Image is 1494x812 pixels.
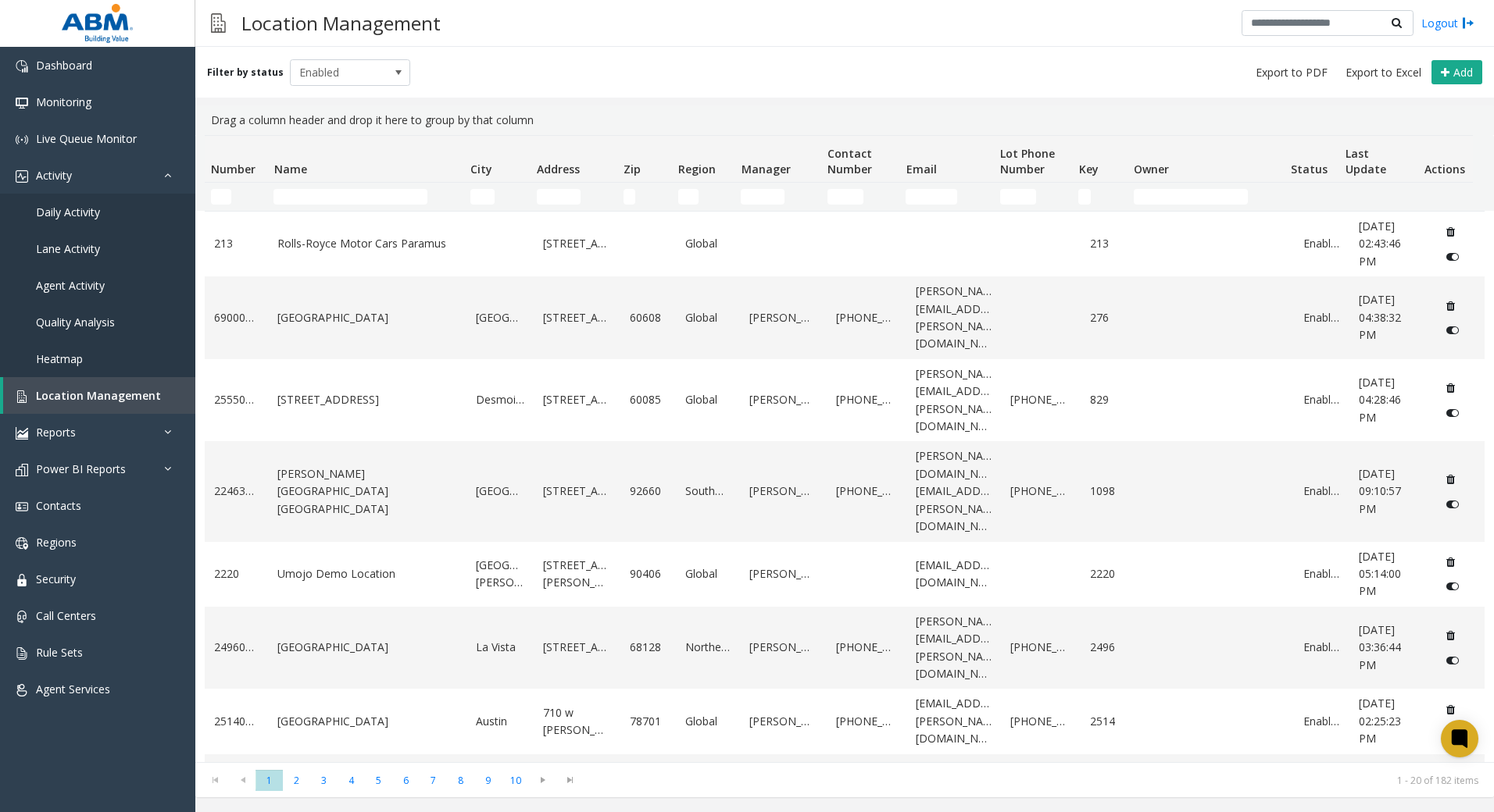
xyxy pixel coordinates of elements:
button: Disable [1439,401,1467,426]
img: 'icon' [16,574,28,586]
input: Lot Phone Number Filter [1000,189,1036,205]
a: [PHONE_NUMBER] [1010,483,1070,500]
a: [DATE] 02:25:23 PM [1359,695,1419,747]
td: Key Filter [1072,183,1127,211]
a: [PERSON_NAME][GEOGRAPHIC_DATA] [GEOGRAPHIC_DATA] [277,465,457,518]
a: [DATE] 05:14:00 PM [1359,548,1419,600]
a: Rolls-Royce Motor Cars Paramus [277,235,457,252]
img: 'icon' [16,134,28,146]
img: 'icon' [16,611,28,623]
a: Global [685,713,730,730]
a: [STREET_ADDRESS] [543,391,612,408]
a: Umojo Demo Location [277,565,457,582]
a: Global [685,309,730,326]
td: Email Filter [899,183,994,211]
input: Contact Number Filter [827,189,863,205]
span: Dashboard [36,58,92,73]
input: City Filter [470,189,495,205]
img: 'icon' [16,97,28,109]
a: 2220 [214,565,259,582]
td: Zip Filter [617,183,672,211]
a: 92660 [630,483,667,500]
span: Heatmap [36,351,83,366]
span: Region [678,162,716,176]
a: [PHONE_NUMBER] [1010,639,1070,656]
span: Manager [742,162,791,176]
input: Number Filter [211,189,231,205]
span: Page 7 [420,770,447,791]
a: [GEOGRAPHIC_DATA] [476,309,524,326]
button: Disable [1439,318,1467,343]
a: [DATE] 02:43:46 PM [1359,218,1419,270]
button: Delete [1439,219,1464,244]
a: 213 [1090,235,1127,252]
span: Lane Activity [36,241,100,256]
h3: Location Management [234,4,449,42]
button: Disable [1439,491,1467,516]
a: [PHONE_NUMBER] [1010,391,1070,408]
span: Export to Excel [1346,65,1421,80]
a: [STREET_ADDRESS] [277,391,457,408]
button: Export to Excel [1339,62,1428,84]
td: Status Filter [1285,183,1339,211]
div: Data table [195,135,1494,762]
button: Disable [1439,244,1467,269]
span: Regions [36,535,77,550]
button: Delete [1439,294,1464,319]
a: Enabled [1303,483,1340,500]
button: Export to PDF [1249,62,1334,84]
a: [PHONE_NUMBER] [836,713,896,730]
a: 78701 [630,713,667,730]
span: Page 4 [338,770,365,791]
a: [STREET_ADDRESS] [543,639,612,656]
a: [PERSON_NAME] [749,639,818,656]
img: 'icon' [16,427,28,440]
input: Manager Filter [741,189,785,205]
span: [DATE] 03:36:44 PM [1359,622,1401,672]
button: Delete [1439,623,1464,648]
a: [PERSON_NAME][DOMAIN_NAME][EMAIL_ADDRESS][PERSON_NAME][DOMAIN_NAME] [916,447,992,535]
span: Agent Services [36,682,110,696]
img: pageIcon [211,4,226,42]
span: [DATE] 05:14:00 PM [1359,549,1401,599]
a: La Vista [476,639,524,656]
a: 710 w [PERSON_NAME] [543,704,612,739]
a: 90406 [630,565,667,582]
span: Owner [1134,162,1169,176]
td: Address Filter [531,183,617,211]
a: [GEOGRAPHIC_DATA] [277,309,457,326]
span: Go to the next page [529,769,556,791]
input: Email Filter [906,189,957,205]
td: City Filter [464,183,531,211]
img: logout [1462,15,1474,31]
a: 68128 [630,639,667,656]
input: Name Filter [273,189,427,205]
a: Enabled [1303,391,1340,408]
img: 'icon' [16,684,28,696]
img: 'icon' [16,390,28,403]
a: [PHONE_NUMBER] [836,639,896,656]
button: Disable [1439,648,1467,673]
span: [DATE] 03:41:36 PM [1359,761,1401,811]
span: Page 9 [474,770,502,791]
a: [PERSON_NAME] [749,565,818,582]
th: Status [1285,136,1339,183]
img: 'icon' [16,170,28,183]
a: 276 [1090,309,1127,326]
span: Location Management [36,388,161,403]
span: Number [211,162,256,176]
a: 2496 [1090,639,1127,656]
span: Page 1 [256,770,283,791]
a: [PERSON_NAME] [749,483,818,500]
a: [PERSON_NAME] [749,713,818,730]
span: Live Queue Monitor [36,131,137,146]
span: [DATE] 04:28:46 PM [1359,375,1401,425]
a: [EMAIL_ADDRESS][PERSON_NAME][DOMAIN_NAME] [916,695,992,747]
td: Region Filter [672,183,734,211]
a: [STREET_ADDRESS][PERSON_NAME] [543,557,612,592]
button: Delete [1439,467,1464,492]
button: Delete [1439,550,1464,575]
a: 25550063 [214,391,259,408]
button: Add [1431,60,1482,85]
span: Email [906,162,937,176]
